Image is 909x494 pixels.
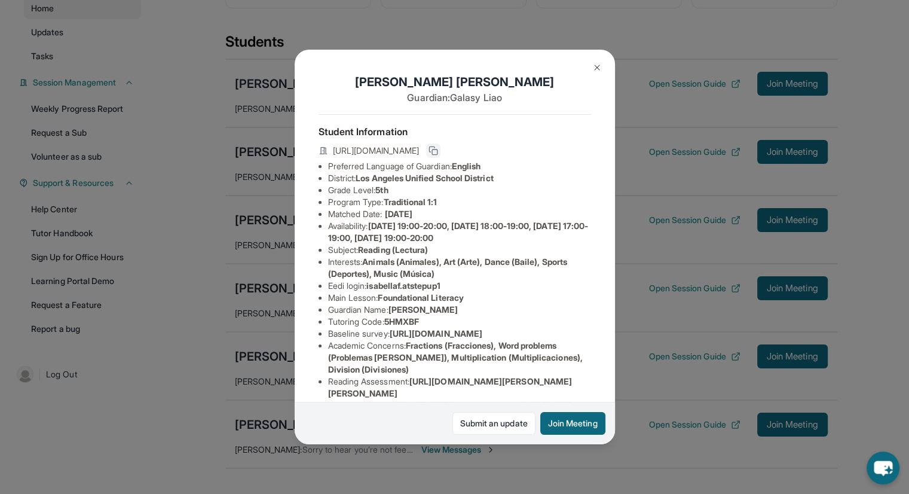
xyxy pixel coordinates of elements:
[328,376,573,398] span: [URL][DOMAIN_NAME][PERSON_NAME][PERSON_NAME]
[378,292,463,303] span: Foundational Literacy
[328,340,583,374] span: Fractions (Fracciones), Word problems (Problemas [PERSON_NAME]), Multiplication (Multiplicaciones...
[328,184,591,196] li: Grade Level:
[328,400,571,422] span: [DATE] 7:00 pm - 8:00 pm PST, [DATE] 5:30 pm - 6:30 pm PST
[328,328,591,340] li: Baseline survey :
[384,316,419,327] span: 5HMXBF
[319,124,591,139] h4: Student Information
[366,280,440,291] span: isabellaf.atstepup1
[328,400,591,423] li: Assigned Meeting Time :
[328,376,591,400] li: Reading Assessment :
[328,221,589,243] span: [DATE] 19:00-20:00, [DATE] 18:00-19:00, [DATE] 17:00-19:00, [DATE] 19:00-20:00
[328,256,591,280] li: Interests :
[385,209,412,219] span: [DATE]
[328,172,591,184] li: District:
[388,304,458,315] span: [PERSON_NAME]
[867,452,899,484] button: chat-button
[333,145,419,157] span: [URL][DOMAIN_NAME]
[328,244,591,256] li: Subject :
[426,144,440,158] button: Copy link
[328,280,591,292] li: Eedi login :
[375,185,388,195] span: 5th
[319,74,591,90] h1: [PERSON_NAME] [PERSON_NAME]
[328,340,591,376] li: Academic Concerns :
[592,63,602,72] img: Close Icon
[328,316,591,328] li: Tutoring Code :
[452,412,535,435] a: Submit an update
[328,208,591,220] li: Matched Date:
[452,161,481,171] span: English
[358,245,428,255] span: Reading (Lectura)
[383,197,437,207] span: Traditional 1:1
[328,257,567,279] span: Animals (Animales), Art (Arte), Dance (Baile), Sports (Deportes), Music (Música)
[328,292,591,304] li: Main Lesson :
[328,220,591,244] li: Availability:
[390,328,482,339] span: [URL][DOMAIN_NAME]
[328,304,591,316] li: Guardian Name :
[319,90,591,105] p: Guardian: Galasy Liao
[356,173,493,183] span: Los Angeles Unified School District
[540,412,605,435] button: Join Meeting
[328,196,591,208] li: Program Type:
[328,160,591,172] li: Preferred Language of Guardian:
